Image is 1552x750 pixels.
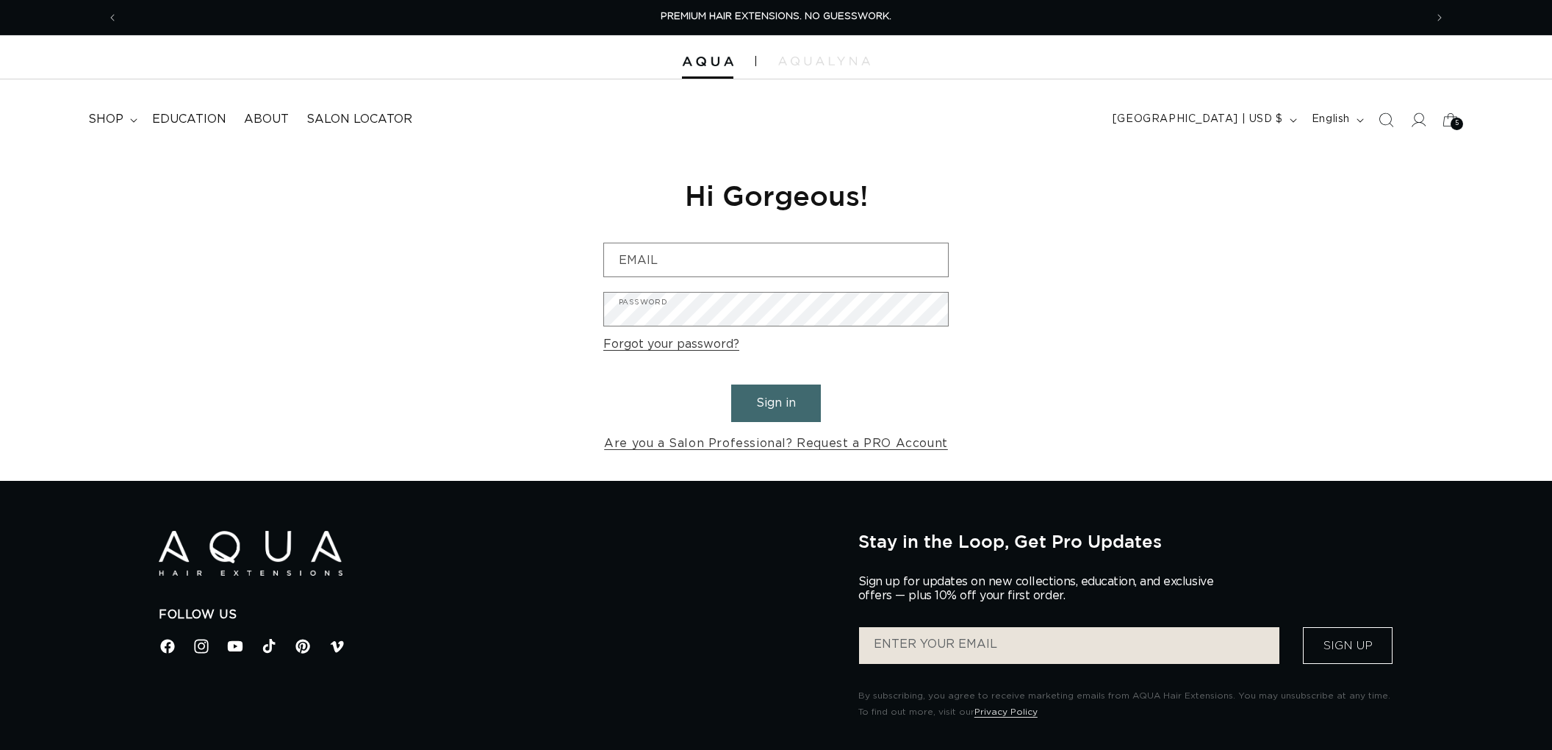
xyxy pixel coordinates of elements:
[858,531,1393,551] h2: Stay in the Loop, Get Pro Updates
[778,57,870,65] img: aqualyna.com
[152,112,226,127] span: Education
[159,607,836,623] h2: Follow Us
[1455,118,1459,130] span: 5
[603,334,739,355] a: Forgot your password?
[858,575,1226,603] p: Sign up for updates on new collections, education, and exclusive offers — plus 10% off your first...
[604,243,948,276] input: Email
[661,12,891,21] span: PREMIUM HAIR EXTENSIONS. NO GUESSWORK.
[79,103,143,136] summary: shop
[603,177,949,213] h1: Hi Gorgeous!
[858,688,1393,720] p: By subscribing, you agree to receive marketing emails from AQUA Hair Extensions. You may unsubscr...
[1423,4,1456,32] button: Next announcement
[96,4,129,32] button: Previous announcement
[604,433,948,454] a: Are you a Salon Professional? Request a PRO Account
[1312,112,1350,127] span: English
[682,57,733,67] img: Aqua Hair Extensions
[306,112,412,127] span: Salon Locator
[88,112,123,127] span: shop
[1303,106,1370,134] button: English
[974,707,1038,716] a: Privacy Policy
[244,112,289,127] span: About
[1370,104,1402,136] summary: Search
[1104,106,1303,134] button: [GEOGRAPHIC_DATA] | USD $
[298,103,421,136] a: Salon Locator
[235,103,298,136] a: About
[159,531,342,576] img: Aqua Hair Extensions
[1113,112,1283,127] span: [GEOGRAPHIC_DATA] | USD $
[143,103,235,136] a: Education
[1303,627,1393,664] button: Sign Up
[731,385,821,422] button: Sign in
[859,627,1279,664] input: ENTER YOUR EMAIL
